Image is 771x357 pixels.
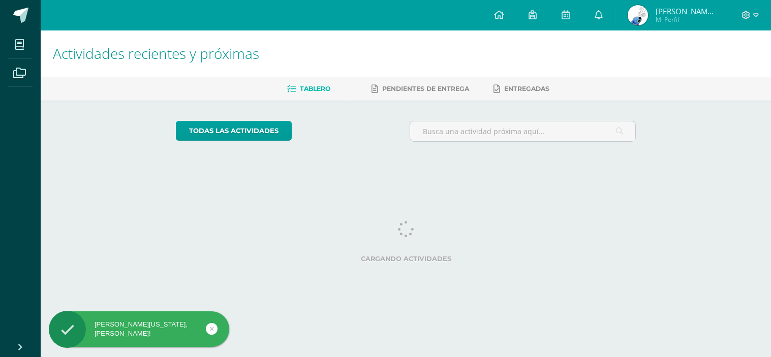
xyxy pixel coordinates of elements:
[176,121,292,141] a: todas las Actividades
[382,85,469,92] span: Pendientes de entrega
[176,255,636,263] label: Cargando actividades
[494,81,549,97] a: Entregadas
[53,44,259,63] span: Actividades recientes y próximas
[300,85,330,92] span: Tablero
[410,121,635,141] input: Busca una actividad próxima aquí...
[504,85,549,92] span: Entregadas
[628,5,648,25] img: 2f3557b5a2cbc9257661ae254945c66b.png
[49,320,229,338] div: [PERSON_NAME][US_STATE], [PERSON_NAME]!
[656,15,717,24] span: Mi Perfil
[287,81,330,97] a: Tablero
[656,6,717,16] span: [PERSON_NAME][US_STATE]
[372,81,469,97] a: Pendientes de entrega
